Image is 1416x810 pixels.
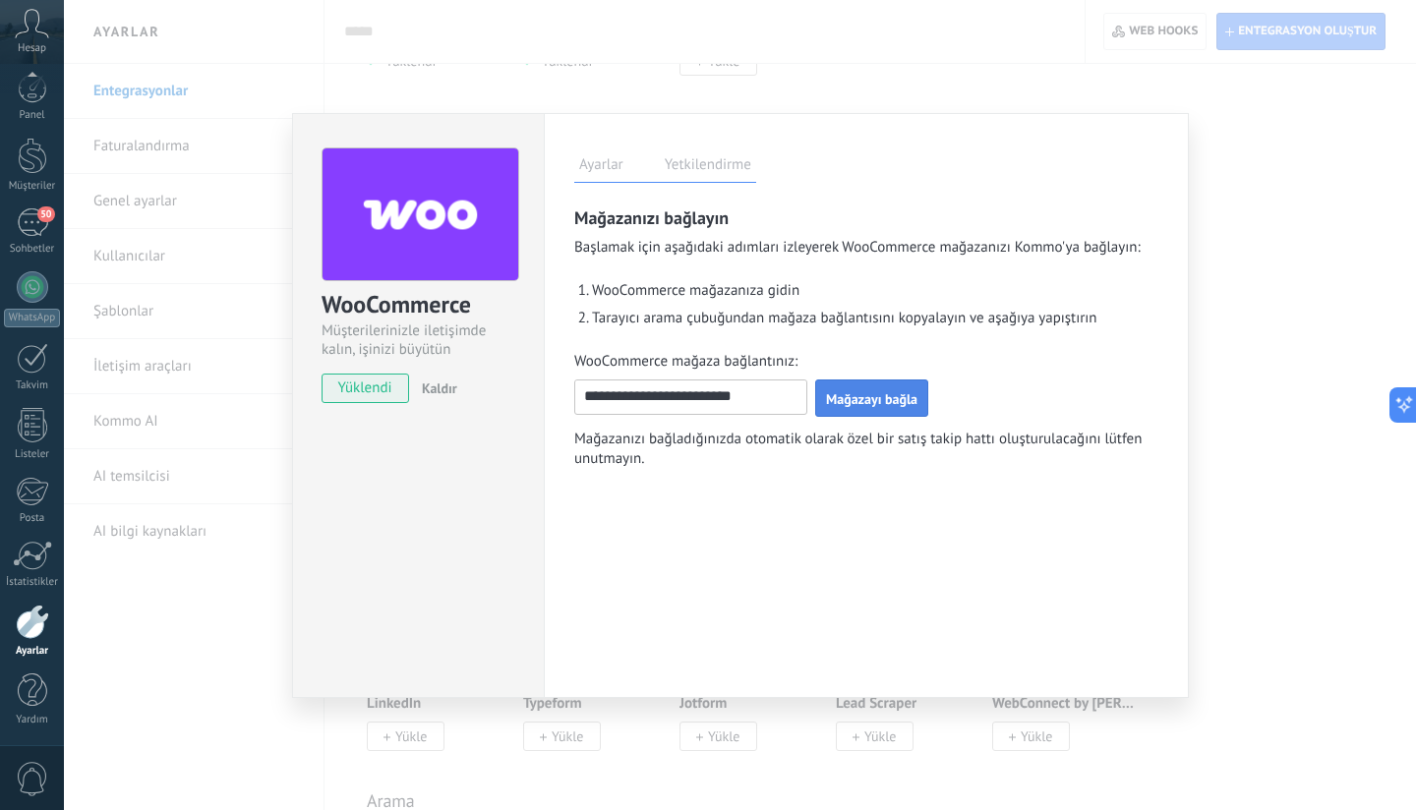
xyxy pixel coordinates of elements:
[18,42,46,55] span: Hesap
[4,180,61,193] div: Müşteriler
[4,309,60,327] div: WhatsApp
[574,430,1158,469] span: Mağazanızı bağladığınızda otomatik olarak özel bir satış takip hattı oluşturulacağını lütfen unut...
[323,148,518,281] img: logo_main.png
[574,205,1158,230] h2: Mağazanızı bağlayın
[37,206,54,222] span: 50
[4,379,61,392] div: Takvim
[4,448,61,461] div: Listeler
[592,309,1097,328] span: Tarayıcı arama çubuğundan mağaza bağlantısını kopyalayın ve aşağıya yapıştırın
[422,379,457,397] span: Kaldır
[4,243,61,256] div: Sohbetler
[592,281,799,301] span: WooCommerce mağazanıza gidin
[660,153,756,182] label: Yetkilendirme
[414,374,457,403] button: Kaldır
[323,374,408,403] span: yüklendi
[4,645,61,658] div: Ayarlar
[574,238,1141,258] span: Başlamak için aşağıdaki adımları izleyerek WooCommerce mağazanızı Kommo'ya bağlayın:
[826,392,917,406] span: Mağazayı bağla
[322,289,515,321] div: WooCommerce
[815,379,928,417] button: Mağazayı bağla
[322,321,515,359] div: Müşterilerinizle iletişimde kalın, işinizi büyütün
[574,352,797,372] span: WooCommerce mağaza bağlantınız:
[4,576,61,589] div: İstatistikler
[4,109,61,122] div: Panel
[4,512,61,525] div: Posta
[4,714,61,726] div: Yardım
[574,153,628,182] label: Ayarlar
